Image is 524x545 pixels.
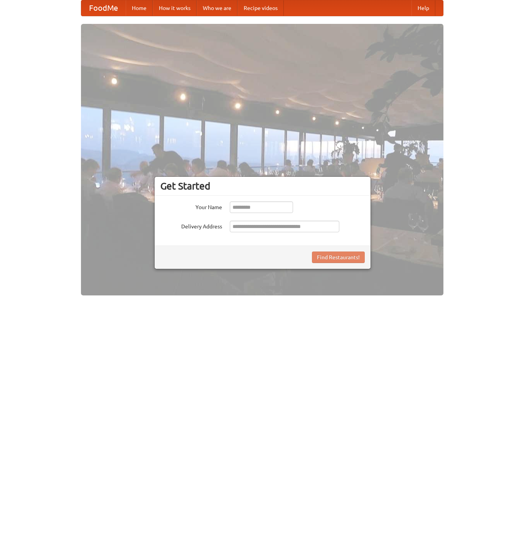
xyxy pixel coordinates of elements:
[197,0,238,16] a: Who we are
[411,0,435,16] a: Help
[160,221,222,230] label: Delivery Address
[238,0,284,16] a: Recipe videos
[160,201,222,211] label: Your Name
[312,252,365,263] button: Find Restaurants!
[81,0,126,16] a: FoodMe
[153,0,197,16] a: How it works
[160,180,365,192] h3: Get Started
[126,0,153,16] a: Home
